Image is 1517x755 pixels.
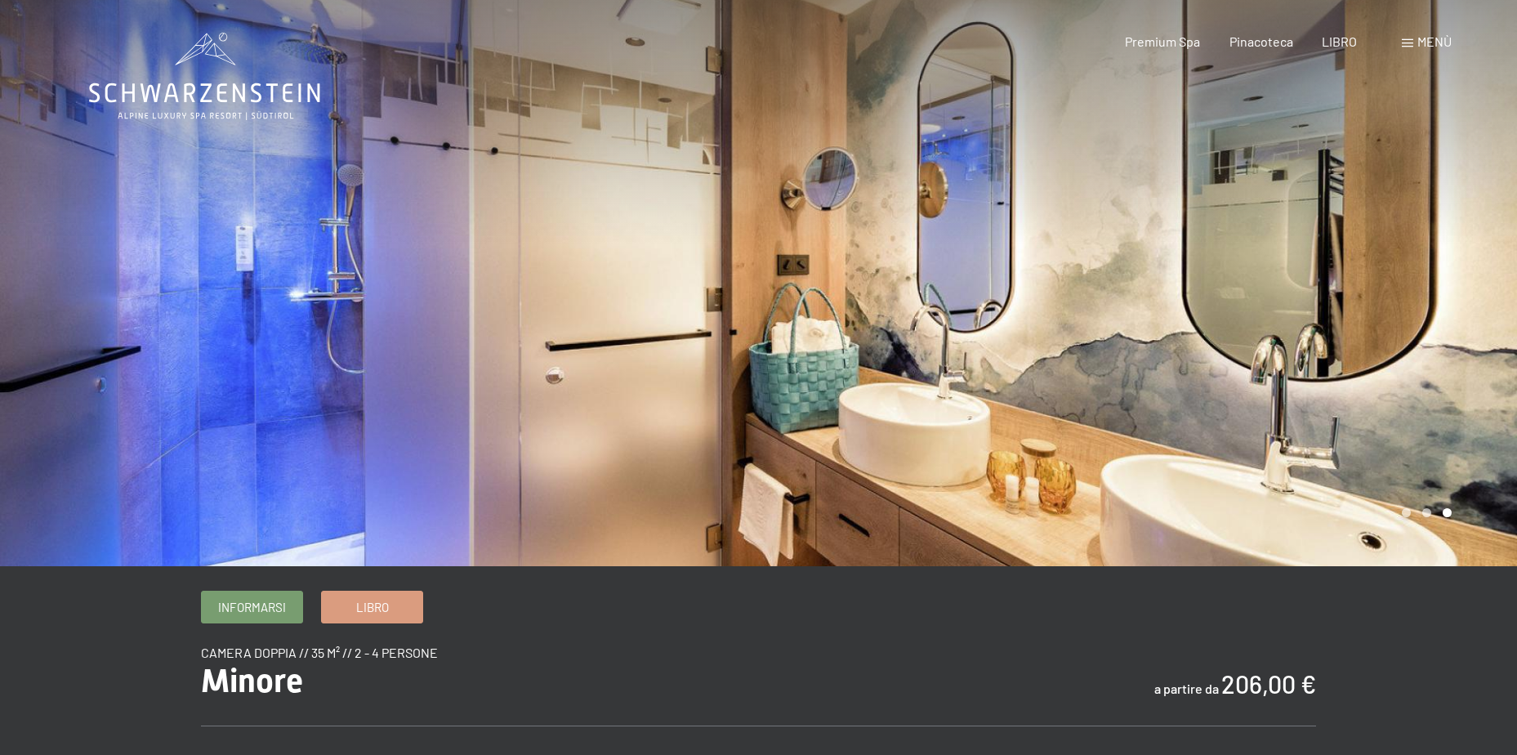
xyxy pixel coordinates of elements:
a: Premium Spa [1125,34,1200,49]
a: Informarsi [202,592,302,623]
b: 206,00 € [1221,669,1316,699]
a: Libro [322,592,422,623]
span: Libro [356,599,389,616]
span: Menù [1417,34,1452,49]
span: Informarsi [218,599,286,616]
a: Pinacoteca [1229,34,1293,49]
span: Minore [201,662,303,700]
span: a partire da [1154,681,1219,696]
a: LIBRO [1322,34,1357,49]
span: Camera doppia // 35 m² // 2 - 4 persone [201,645,438,660]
